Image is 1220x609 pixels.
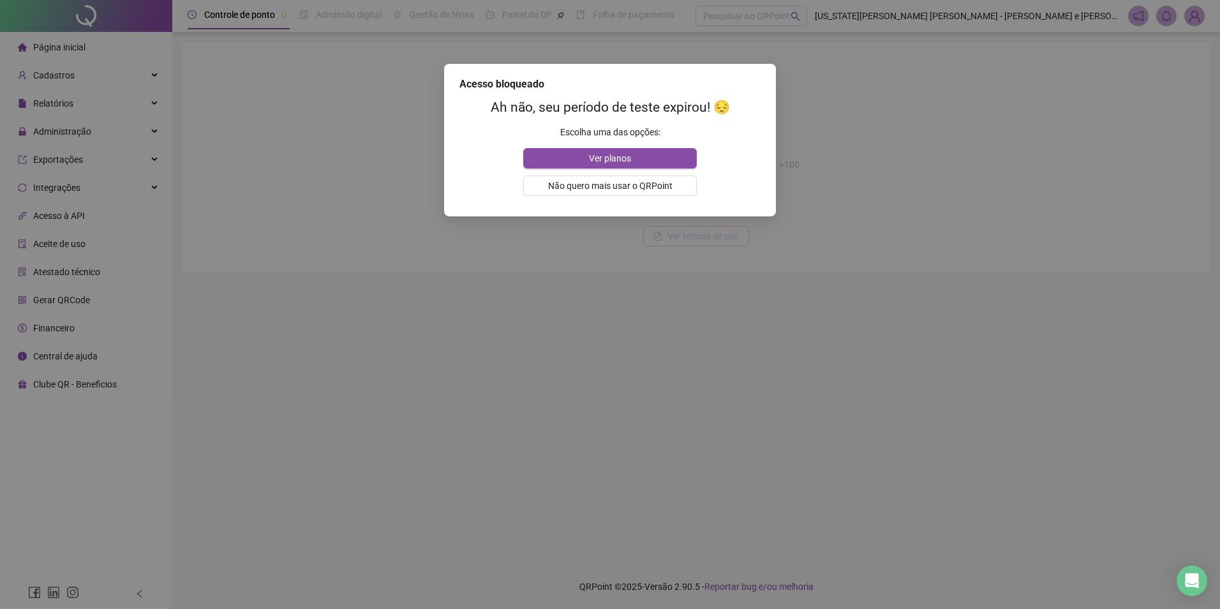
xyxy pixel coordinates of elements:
h2: Ah não, seu período de teste expirou! 😔 [459,97,761,118]
span: Não quero mais usar o QRPoint [548,179,673,193]
div: Acesso bloqueado [459,77,761,92]
p: Escolha uma das opções: [459,125,761,139]
button: Não quero mais usar o QRPoint [523,176,696,196]
span: Ver planos [589,151,631,165]
button: Ver planos [523,148,696,169]
div: Open Intercom Messenger [1177,566,1207,596]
